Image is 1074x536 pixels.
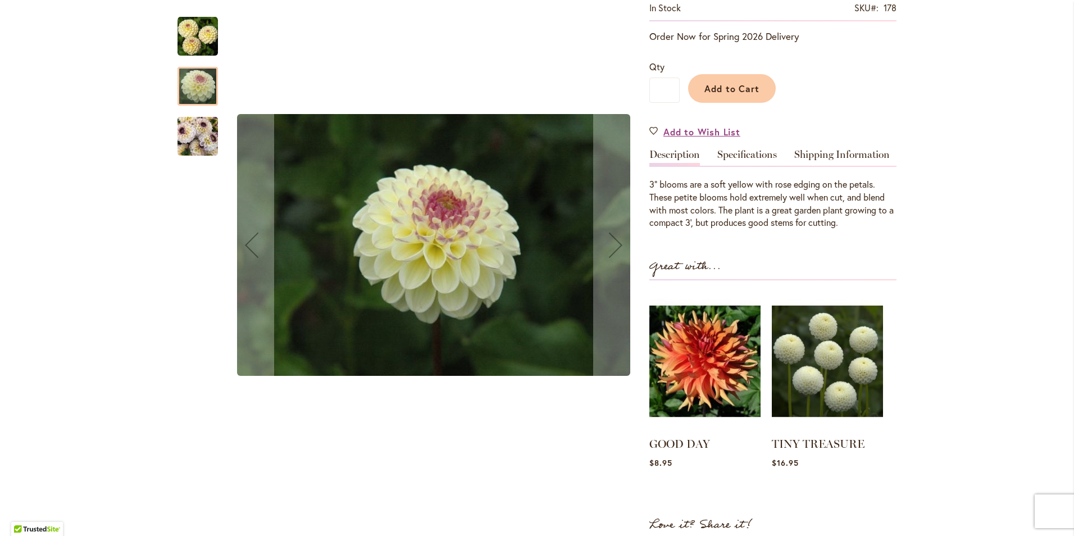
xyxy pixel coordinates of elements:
[663,125,740,138] span: Add to Wish List
[649,149,700,166] a: Description
[649,516,752,534] strong: Love it? Share it!
[649,457,672,468] span: $8.95
[649,125,740,138] a: Add to Wish List
[178,16,218,57] img: CHERISH
[649,61,665,72] span: Qty
[884,2,896,15] div: 178
[772,437,864,451] a: TINY TREASURE
[649,178,896,229] div: 3” blooms are a soft yellow with rose edging on the petals. These petite blooms hold extremely we...
[178,6,229,56] div: CHERISH
[178,56,229,106] div: CHERISH
[229,6,638,485] div: CHERISHCHERISHCHERISH
[704,83,760,94] span: Add to Cart
[649,292,761,431] img: GOOD DAY
[8,496,40,528] iframe: Launch Accessibility Center
[178,106,218,156] div: CHERISH
[237,114,630,376] img: CHERISH
[229,6,274,485] button: Previous
[794,149,890,166] a: Shipping Information
[688,74,776,103] button: Add to Cart
[717,149,777,166] a: Specifications
[649,257,721,276] strong: Great with...
[593,6,638,485] button: Next
[178,110,218,163] img: CHERISH
[229,6,638,485] div: CHERISH
[854,2,879,13] strong: SKU
[772,457,799,468] span: $16.95
[649,2,681,13] span: In stock
[649,2,681,15] div: Availability
[649,30,896,43] p: Order Now for Spring 2026 Delivery
[649,437,710,451] a: GOOD DAY
[772,292,883,431] img: TINY TREASURE
[649,149,896,229] div: Detailed Product Info
[229,6,690,485] div: Product Images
